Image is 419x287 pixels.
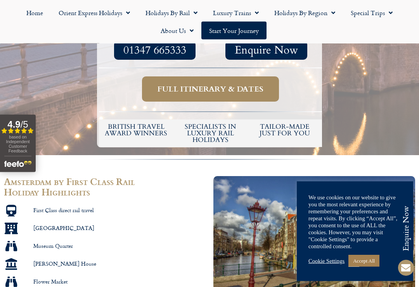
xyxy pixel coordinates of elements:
span: [GEOGRAPHIC_DATA] [31,225,94,232]
a: Enquire Now [225,41,307,60]
span: First Class direct rail travel [31,207,94,214]
a: Holidays by Region [267,4,343,22]
h5: tailor-made just for you [251,124,318,137]
span: Flower Market [31,278,68,286]
nav: Menu [4,4,415,40]
a: Start your Journey [201,22,267,40]
span: Enquire Now [235,46,298,55]
span: Full itinerary & dates [158,85,263,94]
h2: Holiday Highlights [4,187,206,197]
span: 01347 665333 [123,46,186,55]
a: About Us [153,22,201,40]
span: Museum Quarter [31,243,73,250]
a: 01347 665333 [114,41,196,60]
a: Luxury Trains [205,4,267,22]
h2: Amsterdam by First Class Rail [4,176,206,187]
a: Special Trips [343,4,400,22]
h5: British Travel Award winners [103,124,170,137]
div: We use cookies on our website to give you the most relevant experience by remembering your prefer... [308,194,402,250]
span: [PERSON_NAME] House [31,261,96,268]
a: Holidays by Rail [138,4,205,22]
a: Full itinerary & dates [142,77,279,102]
a: Home [19,4,51,22]
a: Orient Express Holidays [51,4,138,22]
h6: Specialists in luxury rail holidays [177,124,244,143]
a: Accept All [348,255,379,267]
a: Cookie Settings [308,258,345,265]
